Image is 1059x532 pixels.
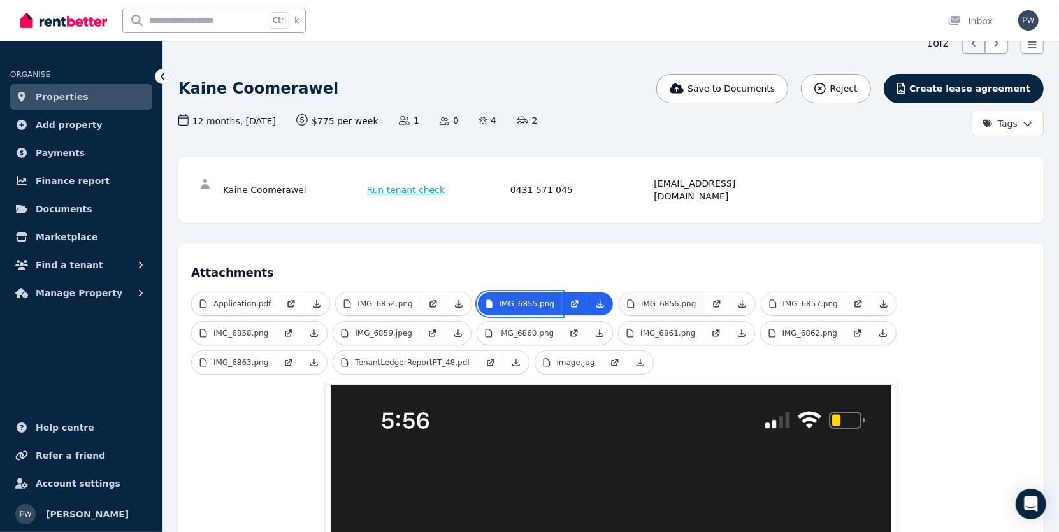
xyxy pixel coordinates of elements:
[654,177,795,203] div: [EMAIL_ADDRESS][DOMAIN_NAME]
[703,322,729,345] a: Open in new Tab
[783,299,838,309] p: IMG_6857.png
[10,70,50,79] span: ORGANISE
[909,82,1030,95] span: Create lease agreement
[213,357,268,368] p: IMG_6863.png
[10,280,152,306] button: Manage Property
[223,177,363,203] div: Kaine Coomerawel
[440,114,459,127] span: 0
[503,351,529,374] a: Download Attachment
[845,322,870,345] a: Open in new Tab
[36,420,94,435] span: Help centre
[276,351,301,374] a: Open in new Tab
[367,183,445,196] span: Run tenant check
[479,114,496,127] span: 4
[656,74,789,103] button: Save to Documents
[36,285,122,301] span: Manage Property
[301,322,327,345] a: Download Attachment
[510,177,651,203] div: 0431 571 045
[587,322,612,345] a: Download Attachment
[562,292,587,315] a: Open in new Tab
[782,328,837,338] p: IMG_6862.png
[15,504,36,524] img: Paul Wigan
[276,322,301,345] a: Open in new Tab
[36,145,85,161] span: Payments
[192,322,276,345] a: IMG_6858.png
[10,168,152,194] a: Finance report
[801,74,870,103] button: Reject
[270,12,289,29] span: Ctrl
[983,117,1018,130] span: Tags
[10,112,152,138] a: Add property
[619,322,703,345] a: IMG_6861.png
[36,117,103,133] span: Add property
[535,351,603,374] a: image.jpg
[36,257,103,273] span: Find a tenant
[972,111,1044,136] button: Tags
[830,82,857,95] span: Reject
[336,292,420,315] a: IMG_6854.png
[641,299,696,309] p: IMG_6856.png
[561,322,587,345] a: Open in new Tab
[761,322,845,345] a: IMG_6862.png
[296,114,378,127] span: $775 per week
[36,89,89,104] span: Properties
[587,292,613,315] a: Download Attachment
[948,15,993,27] div: Inbox
[355,328,412,338] p: IMG_6859.jpeg
[178,114,276,127] span: 12 months , [DATE]
[294,15,299,25] span: k
[478,292,562,315] a: IMG_6855.png
[478,351,503,374] a: Open in new Tab
[884,74,1044,103] button: Create lease agreement
[704,292,730,315] a: Open in new Tab
[557,357,595,368] p: image.jpg
[628,351,653,374] a: Download Attachment
[846,292,871,315] a: Open in new Tab
[301,351,327,374] a: Download Attachment
[178,78,338,99] h1: Kaine Coomerawel
[213,328,268,338] p: IMG_6858.png
[278,292,304,315] a: Open in new Tab
[192,292,278,315] a: Application.pdf
[399,114,419,127] span: 1
[420,322,445,345] a: Open in new Tab
[333,351,477,374] a: TenantLedgerReportPT_48.pdf
[500,299,554,309] p: IMG_6855.png
[517,114,537,127] span: 2
[729,322,754,345] a: Download Attachment
[192,351,276,374] a: IMG_6863.png
[871,292,897,315] a: Download Attachment
[10,140,152,166] a: Payments
[191,256,1031,282] h4: Attachments
[688,82,775,95] span: Save to Documents
[10,84,152,110] a: Properties
[477,322,561,345] a: IMG_6860.png
[46,507,129,522] span: [PERSON_NAME]
[761,292,846,315] a: IMG_6857.png
[36,201,92,217] span: Documents
[640,328,695,338] p: IMG_6861.png
[357,299,412,309] p: IMG_6854.png
[1018,10,1039,31] img: Paul Wigan
[421,292,446,315] a: Open in new Tab
[10,252,152,278] button: Find a tenant
[36,448,105,463] span: Refer a friend
[445,322,471,345] a: Download Attachment
[36,229,97,245] span: Marketplace
[20,11,107,30] img: RentBetter
[10,443,152,468] a: Refer a friend
[870,322,896,345] a: Download Attachment
[304,292,329,315] a: Download Attachment
[730,292,755,315] a: Download Attachment
[10,224,152,250] a: Marketplace
[10,471,152,496] a: Account settings
[926,36,949,51] span: 1 of 2
[36,173,110,189] span: Finance report
[602,351,628,374] a: Open in new Tab
[355,357,470,368] p: TenantLedgerReportPT_48.pdf
[213,299,271,309] p: Application.pdf
[499,328,554,338] p: IMG_6860.png
[10,415,152,440] a: Help centre
[1016,489,1046,519] div: Open Intercom Messenger
[10,196,152,222] a: Documents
